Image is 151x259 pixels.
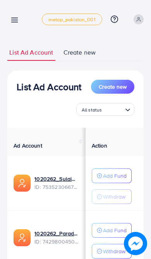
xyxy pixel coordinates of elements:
[124,232,147,255] img: image
[103,192,125,201] p: Withdraw
[34,175,79,191] div: <span class='underline'>1020262_Sulaiman_1754432647835</span></br>7535230667731468305
[91,80,134,94] button: Create new
[34,230,79,237] a: 1020262_Paradise Store_1729885236700
[92,223,132,238] button: Add Fund
[34,175,79,183] a: 1020262_Sulaiman_1754432647835
[103,226,127,235] p: Add Fund
[81,106,103,114] span: All status
[103,171,127,180] p: Add Fund
[63,48,96,57] span: Create new
[42,14,102,25] a: metap_pakistan_001
[92,142,107,149] span: Action
[76,103,134,116] div: Search for option
[34,183,79,191] span: ID: 7535230667731468305
[9,48,53,57] span: List Ad Account
[14,175,31,192] img: ic-ads-acc.e4c84228.svg
[92,244,132,259] button: Withdraw
[17,81,81,93] h3: List Ad Account
[14,142,42,149] span: Ad Account
[104,104,122,114] input: Search for option
[34,230,79,245] div: <span class='underline'>1020262_Paradise Store_1729885236700</span></br>7429800450683207681
[99,83,127,91] span: Create new
[14,229,31,246] img: ic-ads-acc.e4c84228.svg
[103,247,125,256] p: Withdraw
[48,17,96,22] span: metap_pakistan_001
[92,189,132,204] button: Withdraw
[92,168,132,183] button: Add Fund
[34,238,79,245] span: ID: 7429800450683207681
